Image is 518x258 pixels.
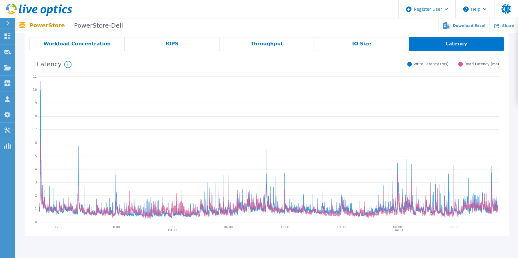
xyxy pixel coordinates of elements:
[37,61,71,68] h4: Latency
[55,225,64,229] text: 12:00
[35,141,37,144] text: 6
[35,114,37,118] text: 8
[35,207,37,210] text: 1
[35,194,37,197] text: 2
[165,41,178,46] span: IOPS
[44,41,111,46] span: Workload Concentration
[352,41,371,46] span: IO Size
[29,22,123,29] p: PowerStore
[502,24,514,28] span: Share
[167,229,177,232] text: [DATE]
[35,167,37,171] text: 4
[281,225,290,229] text: 12:00
[450,225,459,229] text: 06:00
[35,180,37,184] text: 3
[413,62,448,67] span: Write Latency (ms)
[33,88,37,91] text: 10
[35,128,37,131] text: 7
[251,41,283,46] span: Throughput
[464,62,499,67] span: Read Latency (ms)
[337,225,346,229] text: 18:00
[453,24,485,28] span: Download Excel
[393,229,403,232] text: [DATE]
[224,225,233,229] text: 06:00
[35,154,37,157] text: 5
[394,225,403,229] text: 00:00
[70,22,123,29] span: PowerStore-Dell
[168,225,177,229] text: 00:00
[446,41,467,46] span: Latency
[35,101,37,105] text: 9
[35,220,37,224] text: 0
[111,225,120,229] text: 18:00
[33,75,37,78] text: 11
